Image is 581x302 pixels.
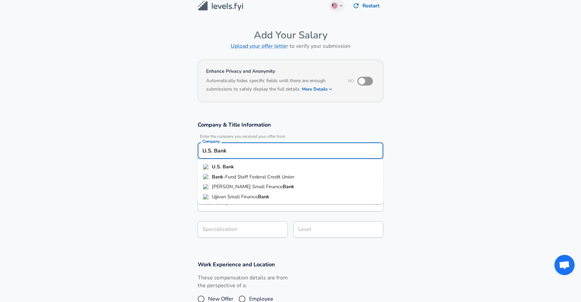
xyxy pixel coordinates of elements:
[198,121,383,129] h3: Company & Title Information
[212,163,223,170] strong: U.S.
[223,163,234,170] strong: Bank
[198,261,383,268] h3: Work Experience and Location
[198,1,243,11] img: Levels.fyi
[203,174,209,179] img: bfsfcu.org
[198,274,288,290] label: These compensation details are from the perspective of a:
[202,139,220,143] label: Company
[212,183,283,190] span: [PERSON_NAME] Small Finance
[203,194,209,199] img: ujjivansfb.in
[201,145,380,156] input: Google
[332,3,337,8] img: English (US)
[258,193,269,200] strong: Bank
[198,134,383,139] span: Enter the company you received your offer from
[283,183,294,190] strong: Bank
[554,255,575,275] div: Open chat
[231,42,288,50] a: Upload your offer letter
[223,173,294,180] span: -Fund Staff Federal Credit Union
[302,85,333,94] button: More Details
[212,193,258,200] span: Ujjivan Small Finance
[348,78,354,83] span: No
[206,68,339,75] h4: Enhance Privacy and Anonymity
[198,221,288,238] input: Specialization
[203,184,209,190] img: utkarsh.bank
[198,29,383,41] h4: Add Your Salary
[296,224,380,235] input: L3
[212,173,223,180] strong: Bank
[206,77,339,94] h6: Automatically hides specific fields until there are enough submissions to safely display the full...
[198,41,383,51] h6: to verify your submission
[203,164,209,169] img: usbank.com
